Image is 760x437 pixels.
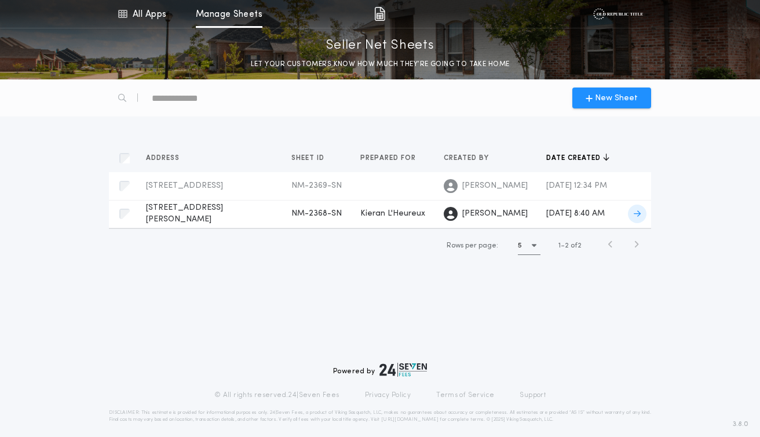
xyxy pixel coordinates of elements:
span: Prepared for [360,154,418,163]
span: Sheet ID [291,154,327,163]
span: Rows per page: [447,242,498,249]
span: New Sheet [595,92,638,104]
span: 2 [565,242,569,249]
h1: 5 [518,240,522,252]
span: [STREET_ADDRESS] [146,181,223,190]
span: Kieran L'Heureux [360,209,425,218]
button: New Sheet [572,88,651,108]
a: [URL][DOMAIN_NAME] [381,417,439,422]
div: Powered by [333,363,427,377]
p: DISCLAIMER: This estimate is provided for informational purposes only. 24|Seven Fees, a product o... [109,409,651,423]
span: 3.8.0 [733,419,748,429]
a: Terms of Service [436,391,494,400]
span: [STREET_ADDRESS][PERSON_NAME] [146,203,223,224]
span: of 2 [571,241,582,251]
button: 5 [518,236,540,255]
p: LET YOUR CUSTOMERS KNOW HOW MUCH THEY’RE GOING TO TAKE HOME [251,59,510,70]
span: [DATE] 8:40 AM [546,209,605,218]
img: vs-icon [593,8,642,20]
a: Privacy Policy [365,391,411,400]
span: NM-2368-SN [291,209,342,218]
span: Address [146,154,182,163]
span: Date created [546,154,603,163]
a: Support [520,391,546,400]
button: Address [146,152,188,164]
span: 1 [558,242,561,249]
span: Created by [444,154,491,163]
p: © All rights reserved. 24|Seven Fees [214,391,339,400]
img: logo [379,363,427,377]
button: Date created [546,152,609,164]
button: Sheet ID [291,152,333,164]
img: img [374,7,385,21]
button: Created by [444,152,498,164]
span: [PERSON_NAME] [462,208,528,220]
span: [DATE] 12:34 PM [546,181,607,190]
p: Seller Net Sheets [326,37,434,55]
span: [PERSON_NAME] [462,180,528,192]
span: NM-2369-SN [291,181,342,190]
